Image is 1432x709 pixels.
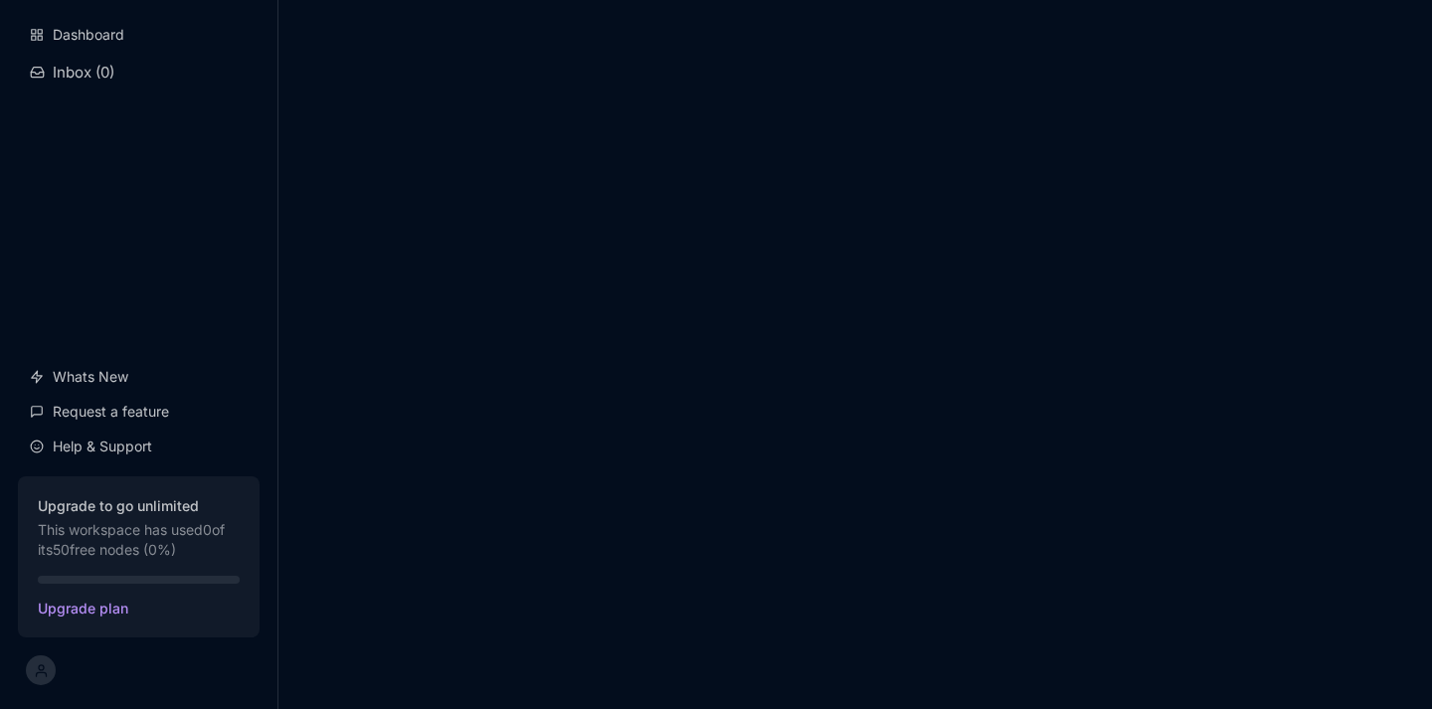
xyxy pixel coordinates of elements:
[18,16,260,54] a: Dashboard
[18,428,260,465] a: Help & Support
[38,496,240,560] div: This workspace has used 0 of its 50 free nodes ( 0 %)
[38,496,240,516] strong: Upgrade to go unlimited
[38,600,240,618] span: Upgrade plan
[18,55,260,89] button: Inbox (0)
[18,476,260,637] button: Upgrade to go unlimitedThis workspace has used0of its50free nodes (0%)Upgrade plan
[18,393,260,431] a: Request a feature
[18,358,260,396] a: Whats New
